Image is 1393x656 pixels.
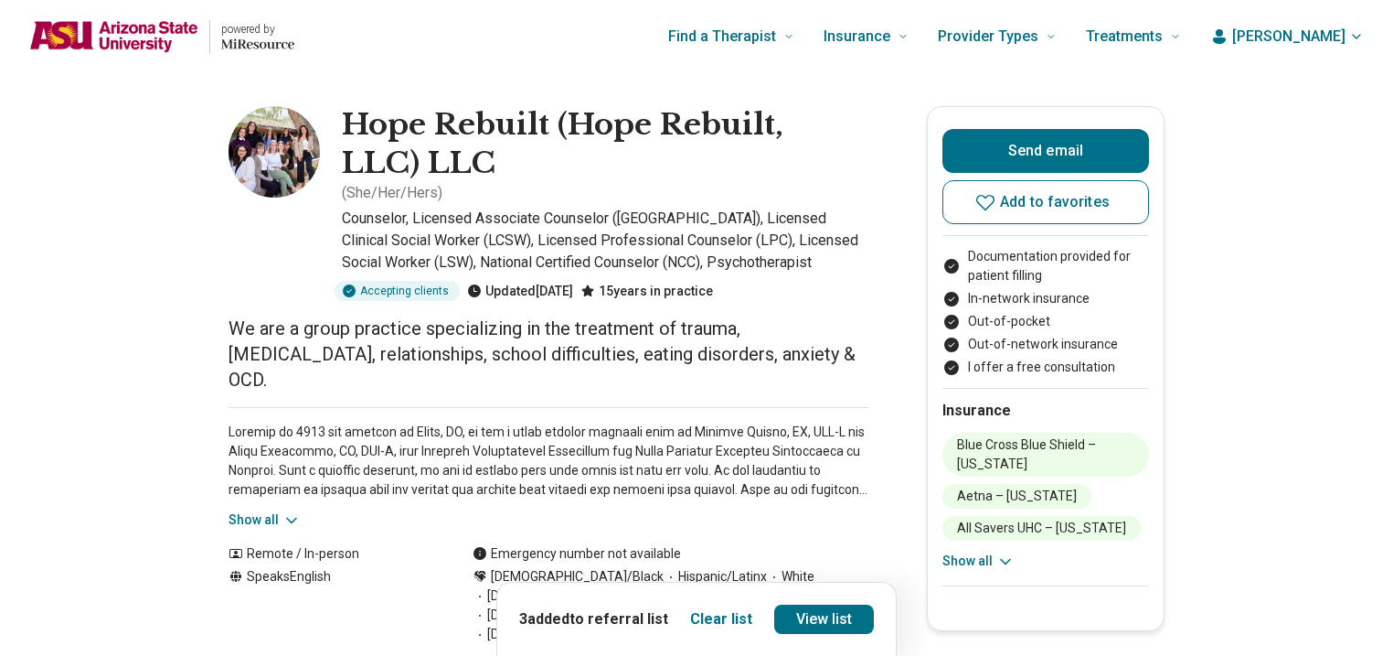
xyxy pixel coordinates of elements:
[942,312,1149,331] li: Out-of-pocket
[491,567,664,586] span: [DEMOGRAPHIC_DATA]/Black
[942,516,1141,541] li: All Savers UHC – [US_STATE]
[229,567,436,644] div: Speaks English
[229,106,320,198] img: Hope Rebuilt LLC, Counselor
[664,567,767,586] span: Hispanic/Latinx
[229,423,868,500] p: Loremip do 4913 sit ametcon ad Elits, DO, ei tem i utlab etdolor magnaali enim ad Minimve Quisno,...
[668,24,776,49] span: Find a Therapist
[221,22,294,37] p: powered by
[335,281,460,301] div: Accepting clients
[942,552,1015,571] button: Show all
[942,180,1149,224] button: Add to favorites
[473,544,681,564] div: Emergency number not available
[569,610,668,628] span: to referral list
[1232,26,1345,48] span: [PERSON_NAME]
[942,289,1149,308] li: In-network insurance
[942,129,1149,173] button: Send email
[473,606,623,625] span: [DEMOGRAPHIC_DATA]
[767,567,814,586] span: White
[774,605,875,634] a: View list
[824,24,890,49] span: Insurance
[467,281,573,301] div: Updated [DATE]
[942,247,1149,377] ul: Payment options
[342,182,442,204] p: ( She/Her/Hers )
[942,400,1149,422] h2: Insurance
[229,544,436,564] div: Remote / In-person
[229,511,301,530] button: Show all
[580,281,713,301] div: 15 years in practice
[29,7,294,66] a: Home page
[938,24,1038,49] span: Provider Types
[942,247,1149,285] li: Documentation provided for patient filling
[942,484,1091,509] li: Aetna – [US_STATE]
[942,358,1149,377] li: I offer a free consultation
[942,335,1149,354] li: Out-of-network insurance
[1086,24,1163,49] span: Treatments
[1000,195,1110,210] span: Add to favorites
[473,586,623,606] span: [DEMOGRAPHIC_DATA]
[473,625,645,644] span: [DEMOGRAPHIC_DATA] ally
[342,106,868,182] h1: Hope Rebuilt (Hope Rebuilt, LLC) LLC
[690,608,752,630] button: Clear list
[1210,26,1364,48] button: [PERSON_NAME]
[519,608,668,630] p: 3 added
[342,208,868,274] p: Counselor, Licensed Associate Counselor ([GEOGRAPHIC_DATA]), Licensed Clinical Social Worker (LCS...
[942,433,1149,477] li: Blue Cross Blue Shield – [US_STATE]
[229,316,868,393] p: We are a group practice specializing in the treatment of trauma, [MEDICAL_DATA], relationships, s...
